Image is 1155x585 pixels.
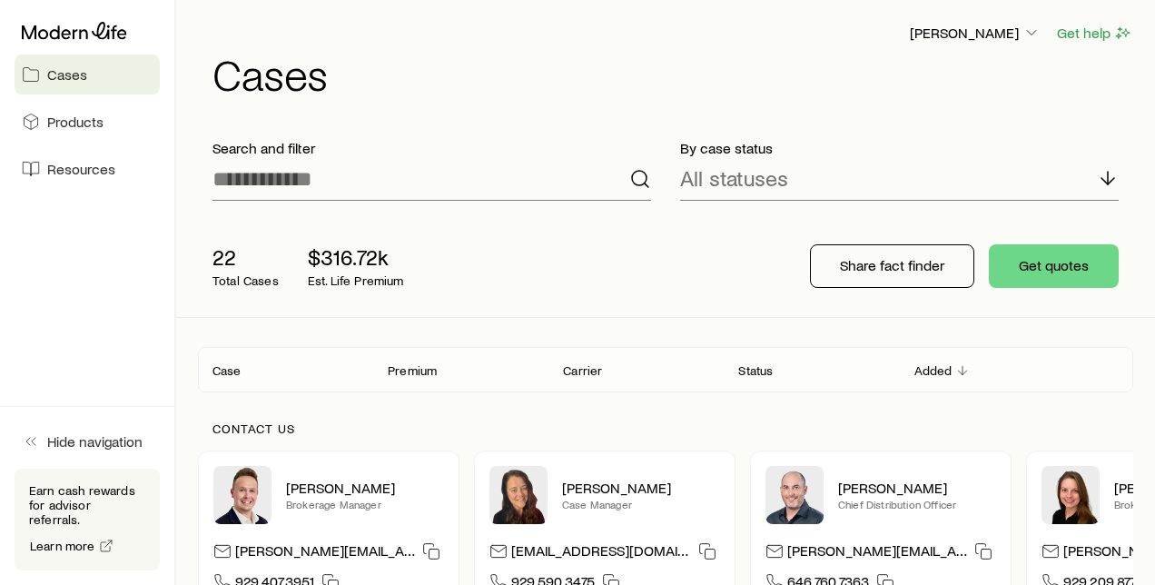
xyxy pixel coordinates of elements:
[212,52,1133,95] h1: Cases
[914,363,953,378] p: Added
[15,469,160,570] div: Earn cash rewards for advisor referrals.Learn more
[308,273,404,288] p: Est. Life Premium
[511,541,691,566] p: [EMAIL_ADDRESS][DOMAIN_NAME]
[47,432,143,451] span: Hide navigation
[47,160,115,178] span: Resources
[212,139,651,157] p: Search and filter
[562,479,720,497] p: [PERSON_NAME]
[212,273,279,288] p: Total Cases
[563,363,602,378] p: Carrier
[30,540,95,552] span: Learn more
[29,483,145,527] p: Earn cash rewards for advisor referrals.
[286,479,444,497] p: [PERSON_NAME]
[1041,466,1100,524] img: Ellen Wall
[212,244,279,270] p: 22
[15,55,160,94] a: Cases
[562,497,720,511] p: Case Manager
[489,466,548,524] img: Abby McGuigan
[810,244,974,288] button: Share fact finder
[47,65,87,84] span: Cases
[198,347,1133,392] div: Client cases
[388,363,437,378] p: Premium
[680,165,788,191] p: All statuses
[909,23,1041,45] button: [PERSON_NAME]
[15,421,160,461] button: Hide navigation
[989,244,1119,288] button: Get quotes
[838,497,996,511] p: Chief Distribution Officer
[840,256,944,274] p: Share fact finder
[47,113,104,131] span: Products
[1056,23,1133,44] button: Get help
[308,244,404,270] p: $316.72k
[286,497,444,511] p: Brokerage Manager
[212,421,1119,436] p: Contact us
[838,479,996,497] p: [PERSON_NAME]
[787,541,967,566] p: [PERSON_NAME][EMAIL_ADDRESS][DOMAIN_NAME]
[213,466,271,524] img: Derek Wakefield
[910,24,1041,42] p: [PERSON_NAME]
[738,363,773,378] p: Status
[235,541,415,566] p: [PERSON_NAME][EMAIL_ADDRESS][DOMAIN_NAME]
[680,139,1119,157] p: By case status
[15,149,160,189] a: Resources
[15,102,160,142] a: Products
[765,466,824,524] img: Dan Pierson
[212,363,242,378] p: Case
